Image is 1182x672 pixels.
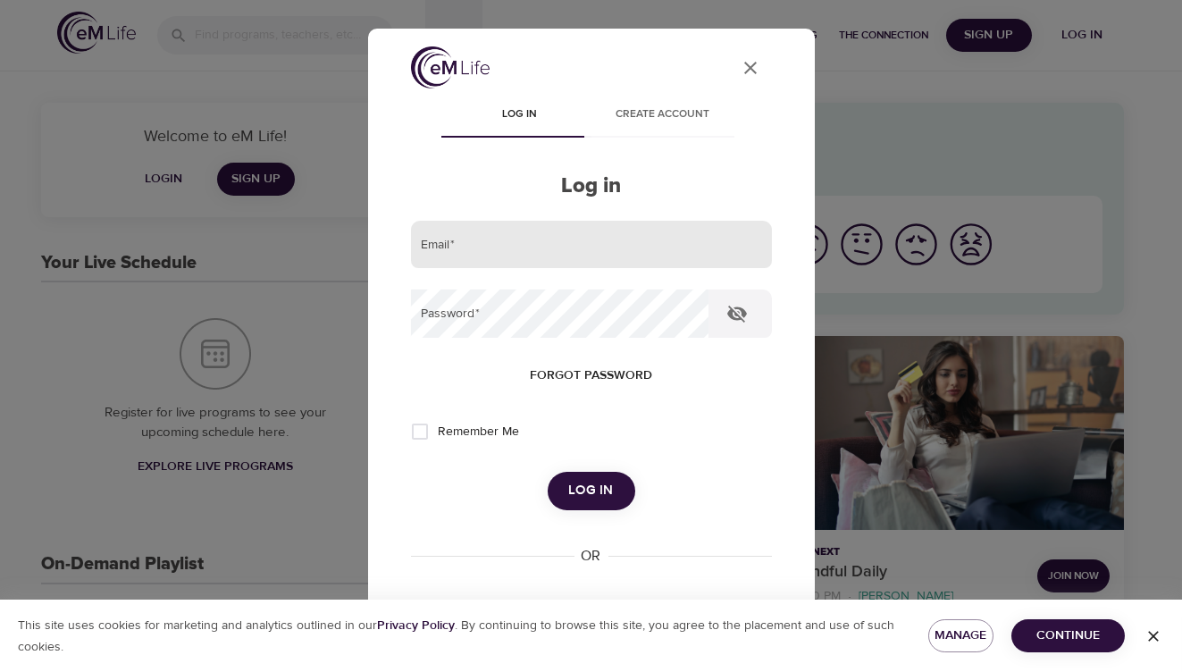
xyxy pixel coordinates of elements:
[943,625,979,647] span: Manage
[377,617,455,634] b: Privacy Policy
[523,359,659,392] button: Forgot password
[411,95,772,138] div: disabled tabs example
[729,46,772,89] button: close
[569,479,614,502] span: Log in
[1026,625,1111,647] span: Continue
[602,105,724,124] span: Create account
[411,46,490,88] img: logo
[459,105,581,124] span: Log in
[530,365,652,387] span: Forgot password
[548,472,635,509] button: Log in
[411,173,772,199] h2: Log in
[439,423,520,441] span: Remember Me
[574,546,608,567] div: OR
